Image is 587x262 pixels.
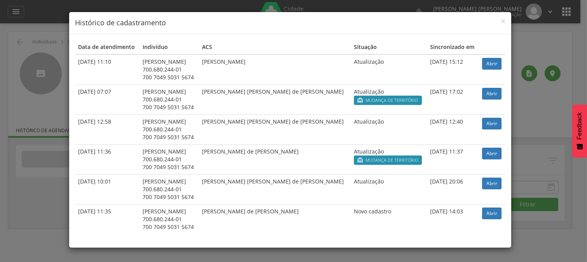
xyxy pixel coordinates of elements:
[482,58,502,70] a: Abrir
[75,144,140,174] td: [DATE] 11:36
[482,148,502,159] a: Abrir
[576,112,583,140] span: Feedback
[354,88,424,96] div: Atualização
[357,97,363,103] i: 
[143,208,196,215] div: [PERSON_NAME]
[482,178,502,189] a: Abrir
[143,148,196,155] div: [PERSON_NAME]
[354,118,424,126] div: Atualização
[357,157,363,163] i: 
[75,54,140,85] td: [DATE] 11:10
[366,97,418,103] span: Mudança de território
[75,204,140,234] td: [DATE] 11:35
[143,193,196,201] div: 700 7049 5031 5674
[501,16,505,26] span: ×
[143,88,196,96] div: [PERSON_NAME]
[143,126,196,133] div: 700.680.244-01
[143,58,196,66] div: [PERSON_NAME]
[143,133,196,141] div: 700 7049 5031 5674
[75,84,140,114] td: [DATE] 07:07
[143,178,196,185] div: [PERSON_NAME]
[75,40,140,54] th: Data de atendimento
[143,155,196,163] div: 700.680.244-01
[354,208,424,215] div: Novo cadastro
[143,223,196,231] div: 700 7049 5031 5674
[354,58,424,66] div: Atualização
[75,174,140,204] td: [DATE] 10:01
[351,40,427,54] th: Situação
[427,144,479,174] td: [DATE] 11:37
[143,185,196,193] div: 700.680.244-01
[482,118,502,129] a: Abrir
[501,17,505,25] button: Close
[143,73,196,81] div: 700 7049 5031 5674
[366,157,418,163] span: Mudança de território
[427,54,479,85] td: [DATE] 15:12
[140,40,199,54] th: Indivíduo
[427,84,479,114] td: [DATE] 17:02
[75,18,505,28] h4: Histórico de cadastramento
[199,114,351,144] td: [PERSON_NAME] [PERSON_NAME] de [PERSON_NAME]
[199,144,351,174] td: [PERSON_NAME] de [PERSON_NAME]
[427,114,479,144] td: [DATE] 12:40
[143,118,196,126] div: [PERSON_NAME]
[199,174,351,204] td: [PERSON_NAME] [PERSON_NAME] de [PERSON_NAME]
[199,84,351,114] td: [PERSON_NAME] [PERSON_NAME] de [PERSON_NAME]
[143,103,196,111] div: 700 7049 5031 5674
[427,204,479,234] td: [DATE] 14:03
[199,54,351,85] td: [PERSON_NAME]
[143,66,196,73] div: 700.680.244-01
[354,178,424,185] div: Atualização
[199,204,351,234] td: [PERSON_NAME] de [PERSON_NAME]
[143,163,196,171] div: 700 7049 5031 5674
[143,96,196,103] div: 700.680.244-01
[427,40,479,54] th: Sincronizado em
[143,215,196,223] div: 700.680.244-01
[427,174,479,204] td: [DATE] 20:06
[482,88,502,100] a: Abrir
[199,40,351,54] th: ACS
[572,105,587,157] button: Feedback - Mostrar pesquisa
[482,208,502,219] a: Abrir
[354,148,424,155] div: Atualização
[75,114,140,144] td: [DATE] 12:58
